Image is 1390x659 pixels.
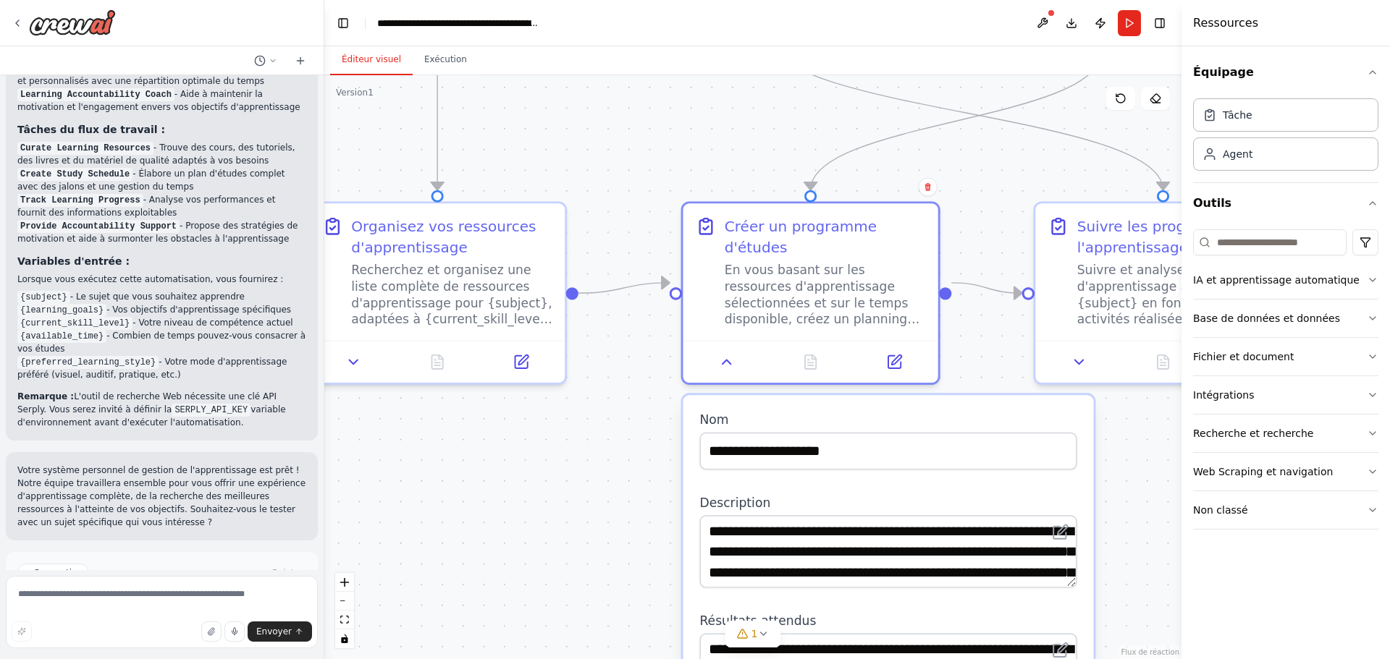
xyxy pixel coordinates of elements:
div: Contrôles de React Flow [335,573,354,648]
g: Edge from d08e46b0-f501-461a-b4c9-0dffedd7004a to b412af36-d649-4fdd-a1f0-3f474cf66a26 [800,52,1111,190]
font: Non classé [1193,504,1248,516]
button: IA et apprentissage automatique [1193,261,1378,299]
font: Agent [1223,148,1252,160]
button: Envoyer [248,621,312,642]
button: Rejeter [269,566,306,580]
font: Recherchez et organisez une liste complète de ressources d'apprentissage pour {subject}, adaptées... [351,263,552,493]
code: Create Study Schedule [17,168,132,181]
font: Ressources [1193,16,1258,30]
button: zoom avant [335,573,354,592]
code: Curate Learning Resources [17,142,153,155]
button: Équipage [1193,52,1378,93]
font: Tâches du flux de travail : [17,124,165,135]
button: Web Scraping et navigation [1193,453,1378,490]
button: zoom arrière [335,592,354,611]
code: {subject} [17,291,70,304]
font: Exécution [424,54,467,64]
g: Edge from b412af36-d649-4fdd-a1f0-3f474cf66a26 to 2aa6e116-64b9-4e2e-b248-321daae93602 [951,273,1022,304]
button: Cliquez pour exprimer votre idée d'automatisation [224,621,245,642]
font: Votre système personnel de gestion de l'apprentissage est prêt ! Notre équipe travaillera ensembl... [17,465,306,527]
button: Ouvrir dans le panneau latéral [859,349,930,374]
nav: fil d'Ariane [377,16,540,30]
font: - Élabore un plan d'études complet avec des jalons et une gestion du temps [17,169,285,192]
code: {learning_goals} [17,304,106,317]
div: Suivre les progrès de l'apprentissageSuivre et analyser les progrès d'apprentissage actuels de {s... [1034,201,1293,384]
font: Flux de réaction [1121,648,1179,656]
button: Améliorer cette invite [12,621,32,642]
button: Masquer la barre latérale gauche [333,13,353,33]
button: vue d'ajustement [335,611,354,629]
font: Base de données et données [1193,313,1340,324]
code: {available_time} [17,330,106,343]
font: IA et apprentissage automatique [1193,274,1360,286]
font: - Analyse vos performances et fournit des informations exploitables [17,195,275,218]
font: Suggestion [34,568,83,578]
font: Fichier et document [1193,351,1294,362]
div: Équipage [1193,93,1378,182]
font: Équipage [1193,65,1254,79]
font: L'outil de recherche Web nécessite une clé API Serply. Vous serez invité à définir la [17,391,277,414]
button: Non classé [1193,491,1378,529]
font: Variables d'entrée : [17,255,130,267]
g: Edge from 40fadf59-c4d3-454b-8e04-8aeeea4db89e to 2aa6e116-64b9-4e2e-b248-321daae93602 [759,35,1174,190]
button: Aucune sortie disponible [1119,349,1207,374]
font: Remarque : [17,391,74,401]
g: Edge from 918196ea-571f-41ee-9876-6f969cc71f16 to 16c33f74-3d0b-4856-995e-d02b0402039c [427,56,448,190]
button: Aucune sortie disponible [767,349,854,374]
button: Outils [1193,183,1378,224]
font: Résultats attendus [699,613,816,628]
code: {preferred_learning_style} [17,356,159,369]
font: Tâche [1223,109,1252,121]
font: Rejeter [272,568,303,578]
button: Supprimer le nœud [919,177,938,196]
font: Intégrations [1193,389,1254,401]
font: Outils [1193,196,1231,210]
button: 1 [725,621,781,647]
g: Edge from 16c33f74-3d0b-4856-995e-d02b0402039c to b412af36-d649-4fdd-a1f0-3f474cf66a26 [578,273,670,304]
button: activer l'interactivité [335,629,354,648]
font: Créer un programme d'études [725,218,877,255]
font: - Combien de temps pouvez-vous consacrer à vos études [17,331,306,354]
code: Learning Accountability Coach [17,88,174,101]
button: Ouvrir dans l'éditeur [1048,519,1073,544]
font: Nom [699,413,728,428]
button: Démarrer une nouvelle discussion [289,52,312,69]
img: Logo [29,9,116,35]
button: Masquer la barre latérale droite [1150,13,1170,33]
font: Organisez vos ressources d'apprentissage [351,218,536,255]
font: Éditeur visuel [342,54,401,64]
font: Version [336,88,368,98]
font: Suivre les progrès de l'apprentissage [1077,218,1231,255]
div: Organisez vos ressources d'apprentissageRecherchez et organisez une liste complète de ressources ... [308,201,567,384]
button: Aucune sortie disponible [394,349,481,374]
font: Lorsque vous exécutez cette automatisation, vous fournirez : [17,274,283,284]
div: Outils [1193,224,1378,541]
div: Créer un programme d'étudesEn vous basant sur les ressources d'apprentissage sélectionnées et sur... [681,201,940,384]
font: Description [699,496,770,510]
font: Suivre et analyser les progrès d'apprentissage actuels de {subject} en fonction des activités réa... [1077,263,1277,443]
font: 1 [368,88,374,98]
code: Provide Accountability Support [17,220,180,233]
button: Passer au chat précédent [248,52,283,69]
font: - Le sujet que vous souhaitez apprendre [70,292,245,302]
button: Fichier et document [1193,338,1378,375]
button: Télécharger des fichiers [201,621,222,642]
code: SERPLY_API_KEY [172,404,250,417]
font: - Vos objectifs d'apprentissage spécifiques [106,305,291,315]
button: Ouvrir dans le panneau latéral [485,349,556,374]
font: - Votre niveau de compétence actuel [132,318,292,328]
font: - Trouve des cours, des tutoriels, des livres et du matériel de qualité adaptés à vos besoins [17,143,295,166]
font: Envoyer [256,626,292,637]
font: En vous basant sur les ressources d'apprentissage sélectionnées et sur le temps disponible, créez... [725,263,921,509]
button: Base de données et données [1193,299,1378,337]
code: {current_skill_level} [17,317,132,330]
button: Recherche et recherche [1193,414,1378,452]
code: Track Learning Progress [17,194,143,207]
font: Recherche et recherche [1193,428,1313,439]
button: Intégrations [1193,376,1378,414]
font: 1 [751,628,758,639]
font: Web Scraping et navigation [1193,466,1333,477]
a: Attribution de React Flow [1121,648,1179,656]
